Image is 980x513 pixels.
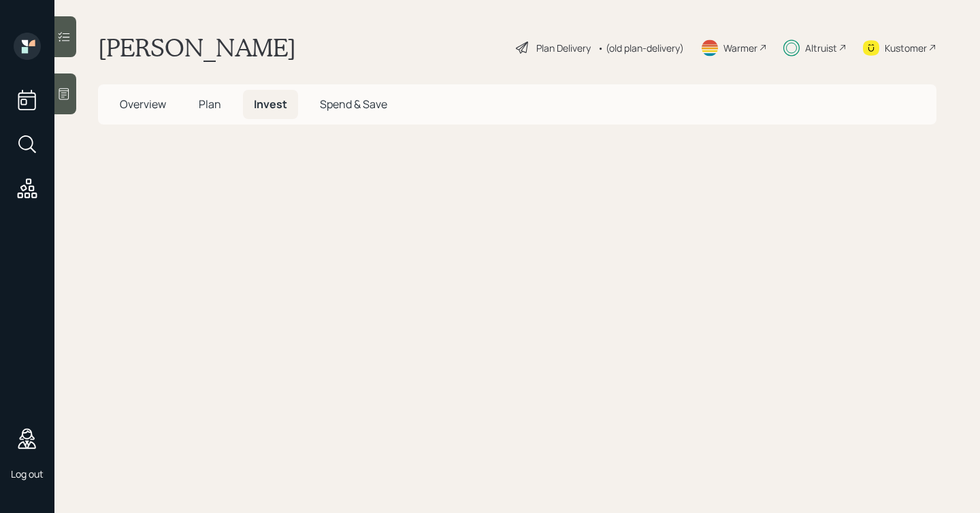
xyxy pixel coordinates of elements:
[199,97,221,112] span: Plan
[120,97,166,112] span: Overview
[320,97,387,112] span: Spend & Save
[805,41,837,55] div: Altruist
[598,41,684,55] div: • (old plan-delivery)
[254,97,287,112] span: Invest
[885,41,927,55] div: Kustomer
[536,41,591,55] div: Plan Delivery
[11,467,44,480] div: Log out
[723,41,757,55] div: Warmer
[98,33,296,63] h1: [PERSON_NAME]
